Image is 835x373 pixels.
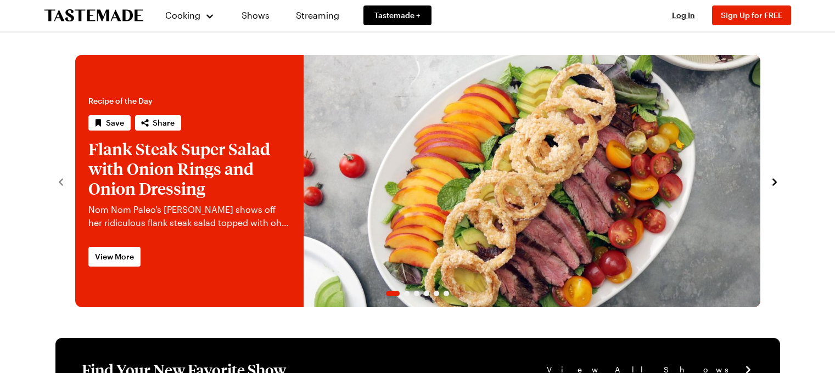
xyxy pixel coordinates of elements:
[153,117,175,128] span: Share
[434,291,439,296] span: Go to slide 5
[386,291,400,296] span: Go to slide 1
[363,5,431,25] a: Tastemade +
[106,117,124,128] span: Save
[44,9,143,22] a: To Tastemade Home Page
[672,10,695,20] span: Log In
[88,115,131,131] button: Save recipe
[721,10,782,20] span: Sign Up for FREE
[662,10,705,21] button: Log In
[88,247,141,267] a: View More
[712,5,791,25] button: Sign Up for FREE
[769,174,780,188] button: navigate to next item
[374,10,421,21] span: Tastemade +
[444,291,449,296] span: Go to slide 6
[75,55,760,307] div: 1 / 6
[135,115,181,131] button: Share
[165,10,200,20] span: Cooking
[95,251,134,262] span: View More
[165,2,215,29] button: Cooking
[55,174,66,188] button: navigate to previous item
[404,291,410,296] span: Go to slide 2
[424,291,429,296] span: Go to slide 4
[414,291,419,296] span: Go to slide 3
